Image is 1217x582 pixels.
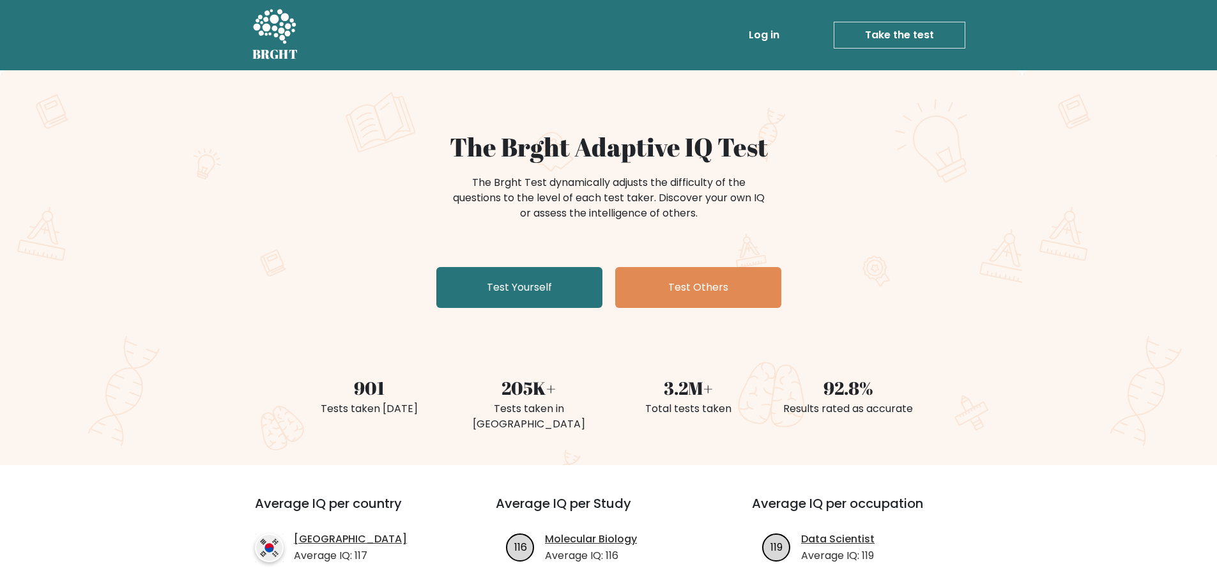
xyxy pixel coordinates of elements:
[436,267,602,308] a: Test Yourself
[776,374,921,401] div: 92.8%
[752,496,977,526] h3: Average IQ per occupation
[801,548,875,563] p: Average IQ: 119
[776,401,921,417] div: Results rated as accurate
[255,496,450,526] h3: Average IQ per country
[297,374,441,401] div: 901
[255,533,284,562] img: country
[514,539,527,554] text: 116
[457,401,601,432] div: Tests taken in [GEOGRAPHIC_DATA]
[545,532,637,547] a: Molecular Biology
[770,539,783,554] text: 119
[616,374,761,401] div: 3.2M+
[615,267,781,308] a: Test Others
[496,496,721,526] h3: Average IQ per Study
[297,401,441,417] div: Tests taken [DATE]
[252,5,298,65] a: BRGHT
[744,22,785,48] a: Log in
[834,22,965,49] a: Take the test
[294,548,407,563] p: Average IQ: 117
[252,47,298,62] h5: BRGHT
[449,175,769,221] div: The Brght Test dynamically adjusts the difficulty of the questions to the level of each test take...
[294,532,407,547] a: [GEOGRAPHIC_DATA]
[801,532,875,547] a: Data Scientist
[297,132,921,162] h1: The Brght Adaptive IQ Test
[457,374,601,401] div: 205K+
[545,548,637,563] p: Average IQ: 116
[616,401,761,417] div: Total tests taken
